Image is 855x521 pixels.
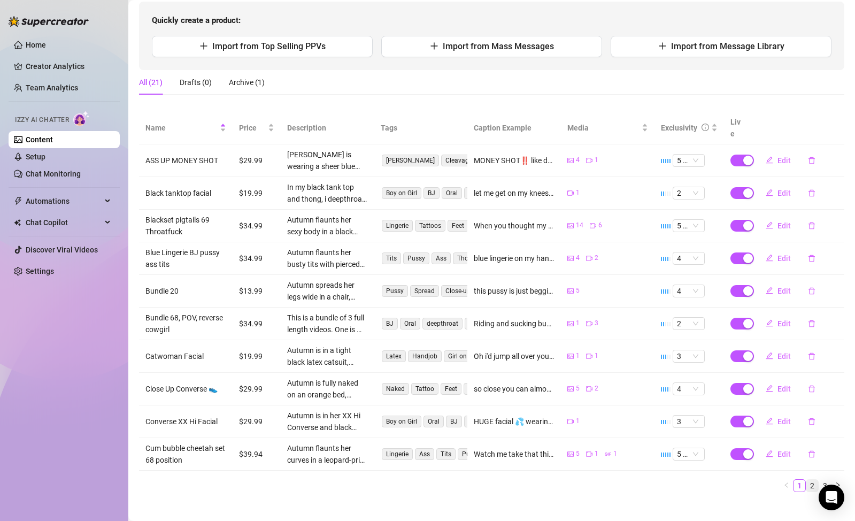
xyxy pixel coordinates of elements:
span: edit [766,417,773,425]
span: picture [567,157,574,164]
div: Autumn flaunts her curves in a leopard-print lingerie set, showcasing her juicy ass and teasing h... [287,442,368,466]
span: Pussy [403,252,429,264]
span: BJ [446,416,462,427]
button: delete [799,282,824,300]
button: Edit [757,152,799,169]
img: logo-BBDzfeDw.svg [9,16,89,27]
span: picture [567,320,574,327]
span: picture [567,255,574,262]
span: edit [766,385,773,392]
span: video-camera [586,386,592,392]
a: 3 [819,480,831,492]
th: Media [561,112,654,144]
span: Oral [400,318,420,330]
div: HUGE facial 💦 wearing my XX Hi Converse. The eye contact is gold, it will almost make u cum from ... [474,416,554,427]
span: 4 [576,253,580,263]
button: Import from Top Selling PPVs [152,36,373,57]
span: 1 [576,416,580,426]
td: $13.99 [233,275,281,308]
span: picture [567,451,574,457]
button: right [831,479,844,492]
div: Autumn is fully naked on an orange bed, showing off her tattooed arm and sexy curves. Her feet ar... [287,377,368,401]
span: video-camera [586,451,592,457]
span: delete [808,418,815,425]
span: Izzy AI Chatter [15,115,69,125]
td: $19.99 [233,340,281,373]
span: Edit [777,254,791,263]
td: Bundle 20 [139,275,233,308]
span: 3 [677,416,700,427]
span: 4 [677,383,700,395]
div: When you thought my videoss couldn't get much hotter, I just have too much fun being all bendy wi... [474,220,554,232]
span: edit [766,319,773,327]
span: Boy on Girl [382,187,421,199]
span: edit [766,189,773,196]
span: Naked [382,383,409,395]
div: In my black tank top and thong, i deepthroat on my hands and knees. All the way and back up. I le... [287,181,368,205]
span: delete [808,222,815,229]
span: Oral [423,416,444,427]
span: 5 [576,286,580,296]
span: 1 [576,188,580,198]
button: delete [799,348,824,365]
button: delete [799,217,824,234]
span: 1 [576,351,580,361]
span: Pussy [458,448,484,460]
span: Edit [777,156,791,165]
span: BJ [382,318,398,330]
span: Automations [26,193,102,210]
span: picture [567,288,574,294]
span: deepthroat [464,416,504,427]
span: 5 [576,449,580,459]
li: 2 [806,479,819,492]
button: Edit [757,446,799,463]
li: 1 [793,479,806,492]
td: Black tanktop facial [139,177,233,210]
button: Import from Message Library [611,36,831,57]
button: Edit [757,315,799,332]
td: $29.99 [233,373,281,405]
span: gif [605,451,611,457]
span: plus [199,42,208,50]
button: Edit [757,282,799,300]
button: delete [799,413,824,430]
span: Edit [777,450,791,458]
span: 2 [595,253,598,263]
span: video-camera [586,320,592,327]
a: Home [26,41,46,49]
span: 2 [595,384,598,394]
span: Cleavage [441,155,476,166]
button: delete [799,446,824,463]
span: video-camera [586,157,592,164]
span: Edit [777,352,791,361]
span: [PERSON_NAME] [382,155,439,166]
th: Price [233,112,281,144]
div: Riding and sucking bundle that ik you won't be able to resist 😈 [474,318,554,330]
span: edit [766,450,773,457]
span: Lingerie [382,220,413,232]
span: plus [430,42,438,50]
span: 5 [576,384,580,394]
div: Drafts (0) [180,76,212,88]
span: 4 [576,155,580,165]
span: picture [567,386,574,392]
span: 4 [677,252,700,264]
span: picture [567,223,574,229]
span: 5 🔥 [677,448,700,460]
span: Oral [442,187,462,199]
button: Edit [757,413,799,430]
div: Autumn is in her XX Hi Converse and black thigh highs with a little thigh belt. She gets throat f... [287,410,368,433]
span: Boy on Girl [382,416,421,427]
td: Blue Lingerie BJ pussy ass tits [139,242,233,275]
span: Tattoo [411,383,438,395]
span: 1 [595,351,598,361]
span: video-camera [567,418,574,425]
span: 4 [677,285,700,297]
td: $19.99 [233,177,281,210]
strong: Quickly create a product: [152,16,241,25]
button: Edit [757,185,799,202]
span: video-camera [567,190,574,196]
div: All (21) [139,76,163,88]
span: Lingerie [464,383,495,395]
span: Edit [777,319,791,328]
